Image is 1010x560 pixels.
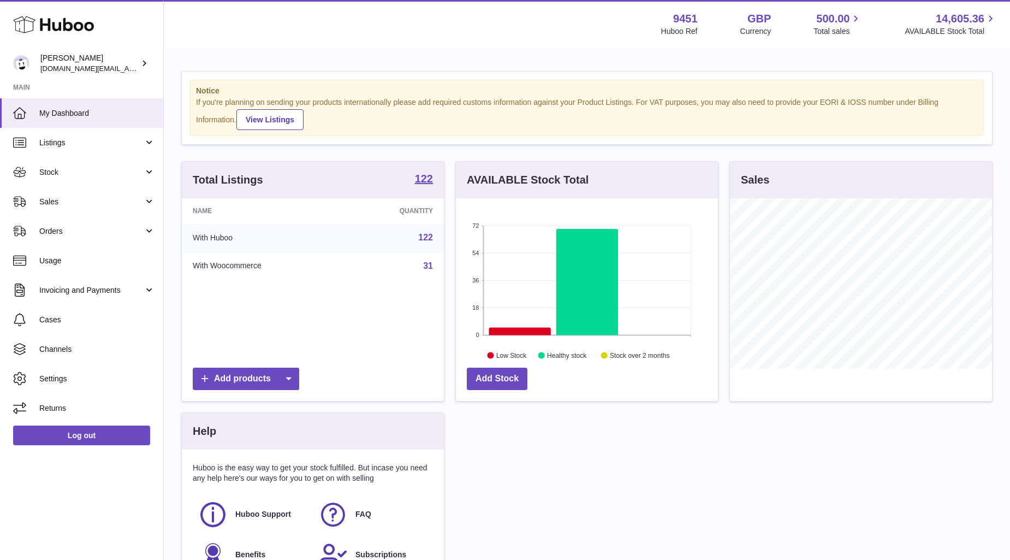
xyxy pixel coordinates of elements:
h3: Help [193,424,216,439]
th: Quantity [344,198,444,223]
p: Huboo is the easy way to get your stock fulfilled. But incase you need any help here's our ways f... [193,463,433,484]
a: 122 [415,173,433,186]
a: Add Stock [467,368,527,390]
span: Total sales [813,26,862,37]
text: 72 [472,222,479,229]
td: With Huboo [182,223,344,252]
h3: AVAILABLE Stock Total [467,173,589,187]
text: 54 [472,250,479,256]
div: [PERSON_NAME] [40,53,139,74]
a: Huboo Support [198,500,307,529]
span: Channels [39,344,155,355]
a: 31 [423,261,433,270]
th: Name [182,198,344,223]
span: AVAILABLE Stock Total [905,26,997,37]
span: My Dashboard [39,108,155,119]
span: Benefits [235,550,265,560]
strong: Notice [196,86,978,96]
span: FAQ [355,509,371,520]
span: Usage [39,256,155,266]
span: Orders [39,226,144,237]
span: Invoicing and Payments [39,285,144,296]
a: View Listings [236,109,304,130]
text: Low Stock [496,351,527,359]
a: 122 [418,233,433,242]
strong: 122 [415,173,433,184]
span: Returns [39,403,155,414]
text: Healthy stock [547,351,587,359]
strong: 9451 [673,11,698,26]
span: [DOMAIN_NAME][EMAIL_ADDRESS][DOMAIN_NAME] [40,64,217,73]
span: Huboo Support [235,509,291,520]
text: 36 [472,277,479,284]
span: Stock [39,167,144,178]
img: amir.ch@gmail.com [13,55,29,72]
text: 18 [472,304,479,311]
div: Huboo Ref [661,26,698,37]
span: 500.00 [816,11,849,26]
span: Cases [39,315,155,325]
td: With Woocommerce [182,252,344,280]
span: 14,605.36 [936,11,984,26]
span: Listings [39,138,144,148]
div: Currency [740,26,771,37]
strong: GBP [747,11,771,26]
h3: Total Listings [193,173,263,187]
a: Add products [193,368,299,390]
h3: Sales [741,173,769,187]
text: 0 [476,332,479,338]
a: 14,605.36 AVAILABLE Stock Total [905,11,997,37]
a: FAQ [318,500,427,529]
span: Settings [39,374,155,384]
div: If you're planning on sending your products internationally please add required customs informati... [196,97,978,130]
a: 500.00 Total sales [813,11,862,37]
span: Sales [39,197,144,207]
a: Log out [13,426,150,445]
span: Subscriptions [355,550,406,560]
text: Stock over 2 months [610,351,669,359]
